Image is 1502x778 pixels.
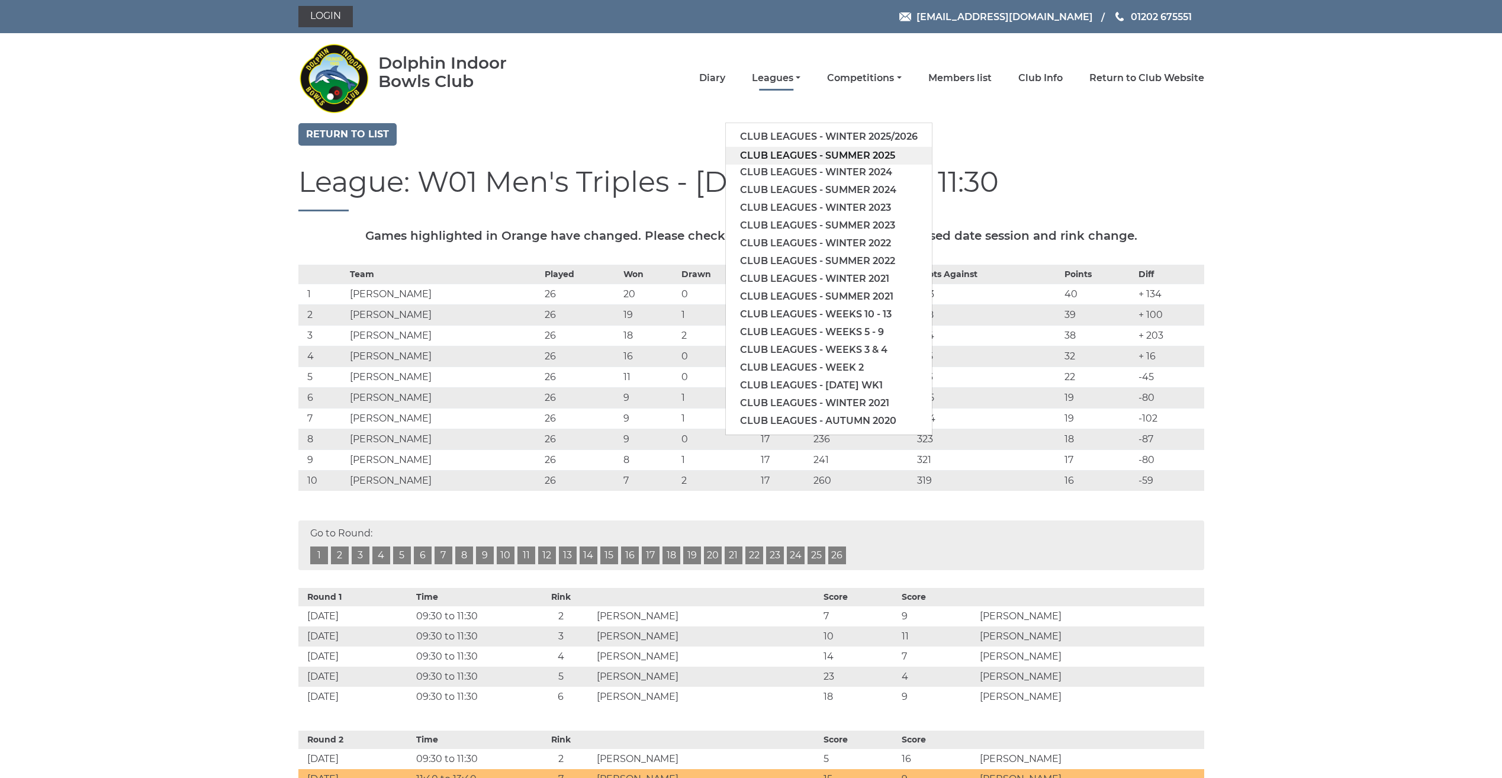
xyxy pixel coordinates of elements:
[1062,470,1136,491] td: 16
[726,163,932,181] a: Club leagues - Winter 2024
[914,408,1062,429] td: 344
[347,304,542,325] td: [PERSON_NAME]
[298,687,413,707] td: [DATE]
[1062,387,1136,408] td: 19
[528,687,594,707] td: 6
[1114,9,1192,24] a: Phone us 01202 675551
[497,546,514,564] a: 10
[726,288,932,306] a: Club leagues - Summer 2021
[678,346,757,367] td: 0
[821,749,899,769] td: 5
[899,667,977,687] td: 4
[347,284,542,304] td: [PERSON_NAME]
[678,265,757,284] th: Drawn
[542,408,620,429] td: 26
[542,265,620,284] th: Played
[977,749,1204,769] td: [PERSON_NAME]
[678,387,757,408] td: 1
[821,588,899,606] th: Score
[726,270,932,288] a: Club leagues - Winter 2021
[828,546,846,564] a: 26
[455,546,473,564] a: 8
[298,429,347,449] td: 8
[298,346,347,367] td: 4
[413,687,528,707] td: 09:30 to 11:30
[1062,346,1136,367] td: 32
[1136,284,1204,304] td: + 134
[1062,367,1136,387] td: 22
[726,306,932,323] a: Club leagues - Weeks 10 - 13
[435,546,452,564] a: 7
[1136,325,1204,346] td: + 203
[683,546,701,564] a: 19
[1136,408,1204,429] td: -102
[899,12,911,21] img: Email
[758,429,810,449] td: 17
[1131,11,1192,22] span: 01202 675551
[678,325,757,346] td: 2
[726,181,932,199] a: Club leagues - Summer 2024
[678,408,757,429] td: 1
[542,367,620,387] td: 26
[594,647,821,667] td: [PERSON_NAME]
[977,687,1204,707] td: [PERSON_NAME]
[620,284,678,304] td: 20
[1136,304,1204,325] td: + 100
[528,749,594,769] td: 2
[821,647,899,667] td: 14
[726,412,932,430] a: Club leagues - Autumn 2020
[580,546,597,564] a: 14
[542,387,620,408] td: 26
[914,346,1062,367] td: 275
[594,749,821,769] td: [PERSON_NAME]
[899,588,977,606] th: Score
[528,731,594,749] th: Rink
[620,367,678,387] td: 11
[821,626,899,647] td: 10
[298,387,347,408] td: 6
[726,234,932,252] a: Club leagues - Winter 2022
[914,367,1062,387] td: 333
[517,546,535,564] a: 11
[821,667,899,687] td: 23
[620,304,678,325] td: 19
[899,749,977,769] td: 16
[808,546,825,564] a: 25
[914,284,1062,304] td: 243
[1062,284,1136,304] td: 40
[725,123,932,435] ul: Leagues
[899,606,977,626] td: 9
[528,588,594,606] th: Rink
[528,606,594,626] td: 2
[413,749,528,769] td: 09:30 to 11:30
[810,470,915,491] td: 260
[621,546,639,564] a: 16
[298,588,413,606] th: Round 1
[298,325,347,346] td: 3
[899,9,1093,24] a: Email [EMAIL_ADDRESS][DOMAIN_NAME]
[347,265,542,284] th: Team
[298,408,347,429] td: 7
[298,520,1204,570] div: Go to Round:
[542,470,620,491] td: 26
[298,667,413,687] td: [DATE]
[899,647,977,667] td: 7
[298,626,413,647] td: [DATE]
[298,449,347,470] td: 9
[1062,429,1136,449] td: 18
[678,470,757,491] td: 2
[542,304,620,325] td: 26
[414,546,432,564] a: 6
[642,546,660,564] a: 17
[821,731,899,749] th: Score
[914,265,1062,284] th: Shots Against
[821,687,899,707] td: 18
[378,54,545,91] div: Dolphin Indoor Bowls Club
[1062,449,1136,470] td: 17
[347,429,542,449] td: [PERSON_NAME]
[1089,72,1204,85] a: Return to Club Website
[726,377,932,394] a: Club leagues - [DATE] wk1
[528,626,594,647] td: 3
[310,546,328,564] a: 1
[1115,12,1124,21] img: Phone us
